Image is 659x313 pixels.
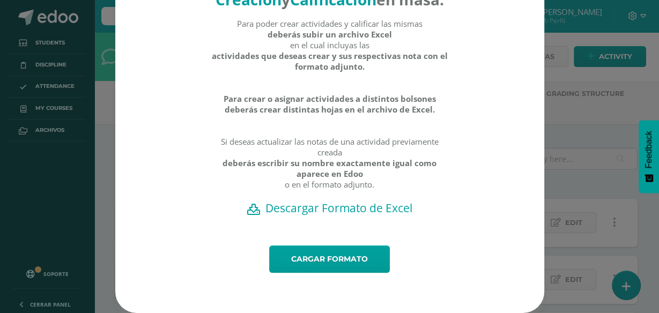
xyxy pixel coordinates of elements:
strong: actividades que deseas crear y sus respectivas nota con el formato adjunto. [211,50,448,72]
strong: Para crear o asignar actividades a distintos bolsones deberás crear distintas hojas en el archivo... [211,93,448,115]
a: Cargar formato [269,245,390,273]
span: Feedback [644,131,654,168]
div: Para poder crear actividades y calificar las mismas en el cual incluyas las Si deseas actualizar ... [211,18,448,200]
button: Feedback - Mostrar encuesta [639,120,659,193]
strong: deberás subir un archivo Excel [268,29,392,40]
a: Descargar Formato de Excel [134,200,525,215]
strong: deberás escribir su nombre exactamente igual como aparece en Edoo [211,158,448,179]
